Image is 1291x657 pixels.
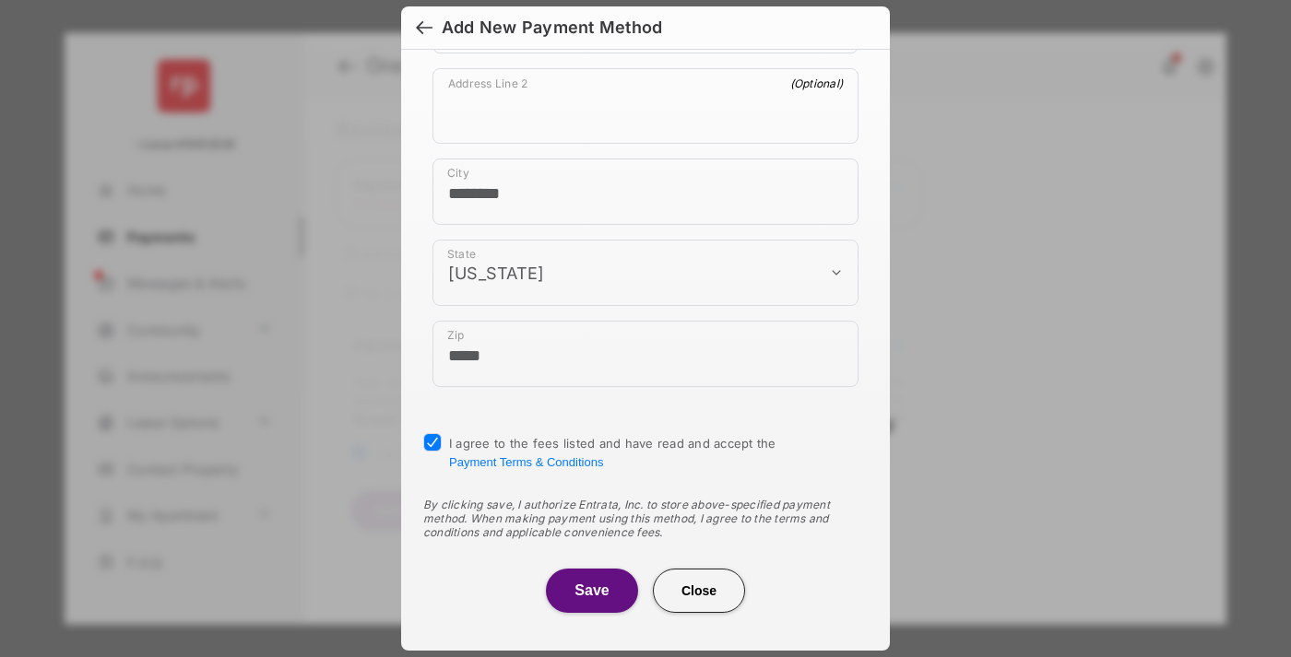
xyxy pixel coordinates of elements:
button: Save [546,569,638,613]
div: payment_method_screening[postal_addresses][addressLine2] [432,68,859,144]
div: Add New Payment Method [442,18,662,38]
div: payment_method_screening[postal_addresses][postalCode] [432,321,859,387]
span: I agree to the fees listed and have read and accept the [449,436,776,469]
div: By clicking save, I authorize Entrata, Inc. to store above-specified payment method. When making ... [423,498,868,539]
div: payment_method_screening[postal_addresses][locality] [432,158,859,225]
button: Close [653,569,745,613]
div: payment_method_screening[postal_addresses][administrativeArea] [432,240,859,306]
button: I agree to the fees listed and have read and accept the [449,455,603,469]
